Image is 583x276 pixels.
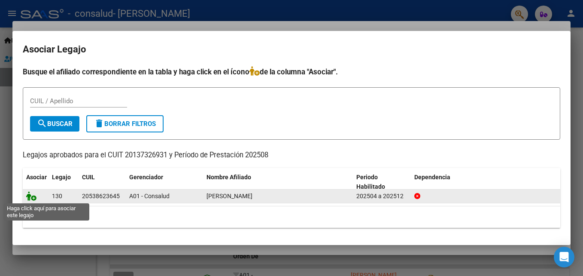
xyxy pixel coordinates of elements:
span: Periodo Habilitado [356,174,385,190]
h4: Busque el afiliado correspondiente en la tabla y haga click en el ícono de la columna "Asociar". [23,66,560,77]
span: Nombre Afiliado [206,174,251,181]
datatable-header-cell: Periodo Habilitado [353,168,411,196]
span: Buscar [37,120,73,128]
datatable-header-cell: Legajo [49,168,79,196]
div: 20538623645 [82,191,120,201]
h2: Asociar Legajo [23,41,560,58]
span: Legajo [52,174,71,181]
datatable-header-cell: Gerenciador [126,168,203,196]
span: CUIL [82,174,95,181]
datatable-header-cell: Nombre Afiliado [203,168,353,196]
span: Asociar [26,174,47,181]
datatable-header-cell: CUIL [79,168,126,196]
span: Borrar Filtros [94,120,156,128]
mat-icon: delete [94,118,104,129]
span: 130 [52,193,62,199]
div: 202504 a 202512 [356,191,407,201]
div: Open Intercom Messenger [554,247,574,267]
button: Borrar Filtros [86,115,164,132]
span: Gerenciador [129,174,163,181]
span: Dependencia [414,174,450,181]
button: Buscar [30,116,79,132]
mat-icon: search [37,118,47,129]
p: Legajos aprobados para el CUIT 20137326931 y Período de Prestación 202508 [23,150,560,161]
span: A01 - Consalud [129,193,170,199]
datatable-header-cell: Asociar [23,168,49,196]
datatable-header-cell: Dependencia [411,168,561,196]
span: ORTIZ VALENTINO EMANUEL [206,193,252,199]
div: 1 registros [23,206,560,228]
